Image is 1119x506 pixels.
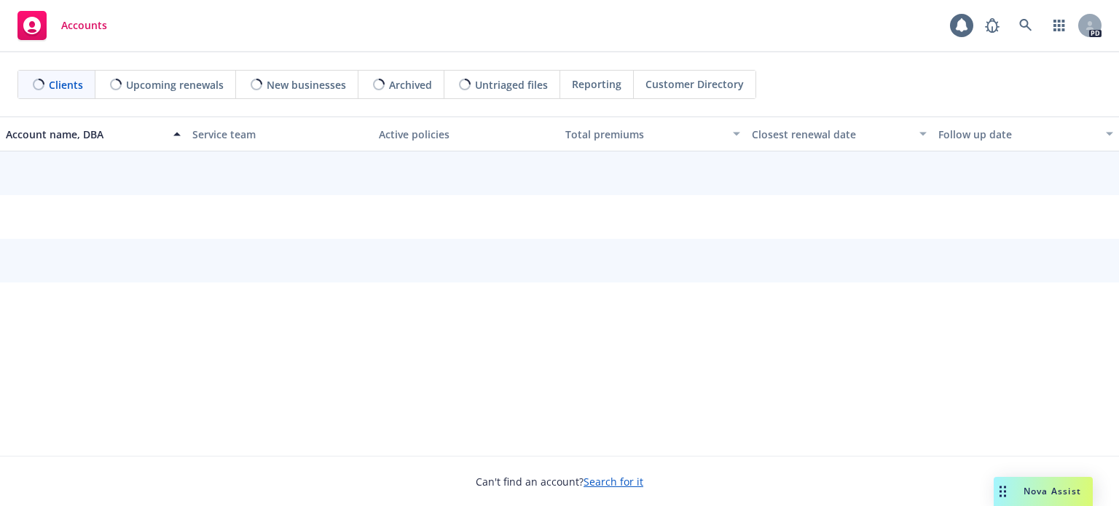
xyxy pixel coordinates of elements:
span: Archived [389,77,432,92]
div: Total premiums [565,127,724,142]
button: Active policies [373,116,559,151]
div: Follow up date [938,127,1097,142]
div: Drag to move [994,477,1012,506]
span: Customer Directory [645,76,744,92]
span: Reporting [572,76,621,92]
span: Untriaged files [475,77,548,92]
span: New businesses [267,77,346,92]
span: Nova Assist [1024,485,1081,497]
a: Search [1011,11,1040,40]
button: Total premiums [559,116,746,151]
button: Nova Assist [994,477,1093,506]
span: Upcoming renewals [126,77,224,92]
span: Accounts [61,20,107,31]
span: Can't find an account? [476,474,643,489]
a: Switch app [1045,11,1074,40]
button: Service team [186,116,373,151]
span: Clients [49,77,83,92]
div: Account name, DBA [6,127,165,142]
div: Service team [192,127,367,142]
button: Follow up date [932,116,1119,151]
a: Search for it [584,475,643,489]
a: Accounts [12,5,113,46]
button: Closest renewal date [746,116,932,151]
div: Active policies [379,127,554,142]
div: Closest renewal date [752,127,911,142]
a: Report a Bug [978,11,1007,40]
